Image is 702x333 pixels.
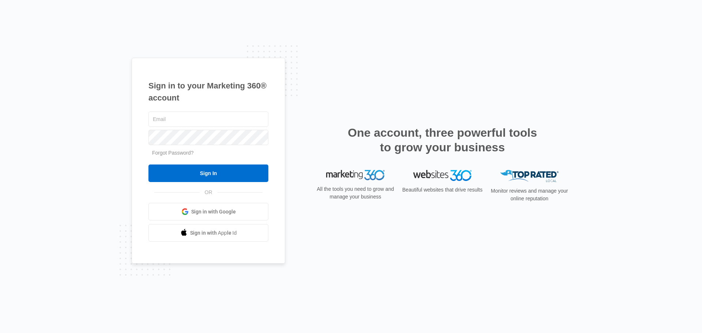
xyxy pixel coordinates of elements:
[148,203,268,220] a: Sign in with Google
[488,187,570,203] p: Monitor reviews and manage your online reputation
[326,170,385,180] img: Marketing 360
[152,150,194,156] a: Forgot Password?
[148,80,268,104] h1: Sign in to your Marketing 360® account
[148,224,268,242] a: Sign in with Apple Id
[148,164,268,182] input: Sign In
[314,185,396,201] p: All the tools you need to grow and manage your business
[413,170,472,181] img: Websites 360
[346,125,539,155] h2: One account, three powerful tools to grow your business
[148,111,268,127] input: Email
[200,189,218,196] span: OR
[190,229,237,237] span: Sign in with Apple Id
[191,208,236,216] span: Sign in with Google
[401,186,483,194] p: Beautiful websites that drive results
[500,170,559,182] img: Top Rated Local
